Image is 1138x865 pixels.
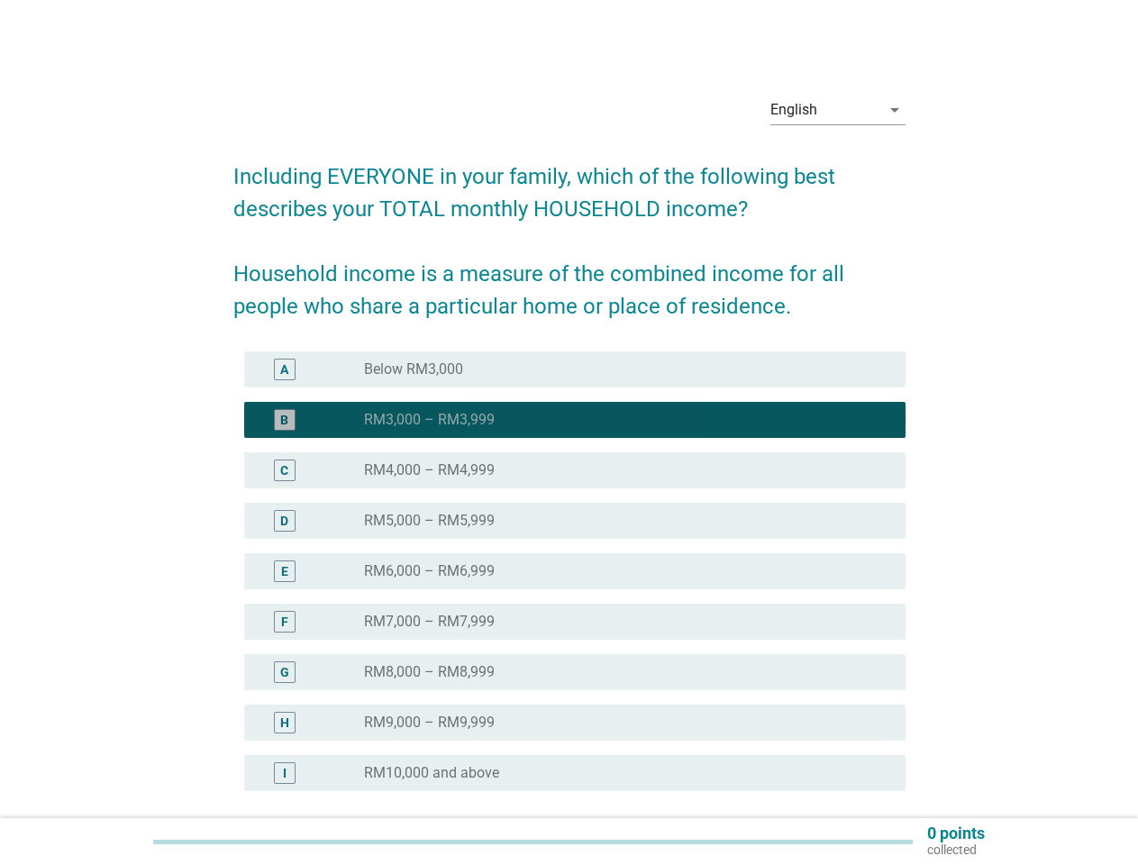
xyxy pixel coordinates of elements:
[364,360,463,378] label: Below RM3,000
[280,663,289,682] div: G
[281,562,288,581] div: E
[770,102,817,118] div: English
[927,842,985,858] p: collected
[280,411,288,430] div: B
[364,461,495,479] label: RM4,000 – RM4,999
[927,825,985,842] p: 0 points
[280,714,289,733] div: H
[364,562,495,580] label: RM6,000 – RM6,999
[884,99,906,121] i: arrow_drop_down
[280,461,288,480] div: C
[280,512,288,531] div: D
[364,613,495,631] label: RM7,000 – RM7,999
[364,512,495,530] label: RM5,000 – RM5,999
[364,663,495,681] label: RM8,000 – RM8,999
[233,142,906,323] h2: Including EVERYONE in your family, which of the following best describes your TOTAL monthly HOUSE...
[281,613,288,632] div: F
[364,714,495,732] label: RM9,000 – RM9,999
[283,764,287,783] div: I
[364,764,499,782] label: RM10,000 and above
[280,360,288,379] div: A
[364,411,495,429] label: RM3,000 – RM3,999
